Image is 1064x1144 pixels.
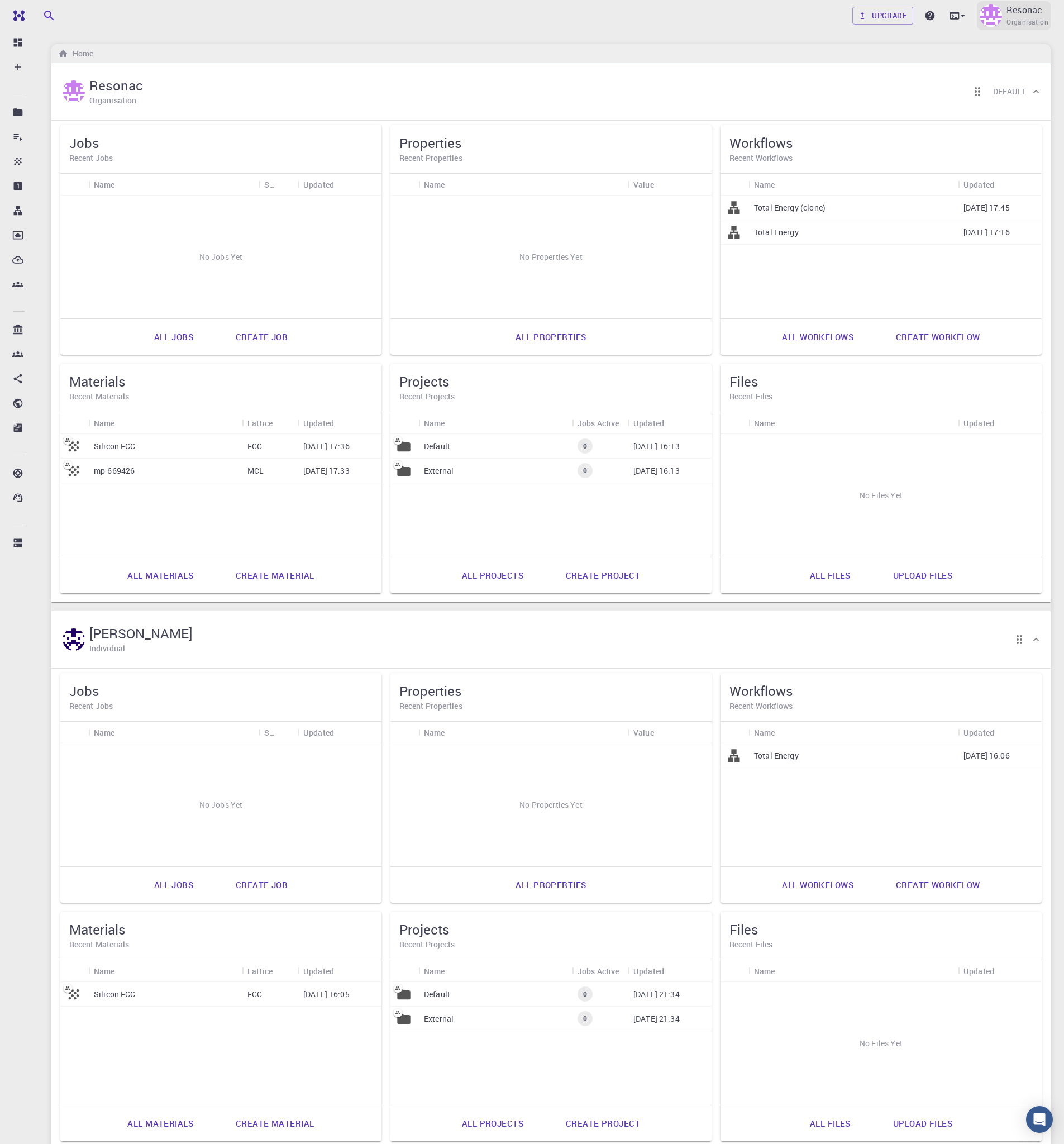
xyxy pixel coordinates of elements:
a: Upload files [881,562,965,589]
button: Sort [775,175,793,193]
div: Lattice [247,960,273,982]
div: Value [628,722,712,743]
img: Resonac [63,80,85,103]
button: Sort [334,962,352,980]
div: Icon [60,412,88,434]
div: Status [264,722,274,743]
p: [DATE] 21:34 [633,1013,680,1024]
div: Updated [303,722,334,743]
h6: Recent Properties [399,700,703,712]
p: Total Energy [754,227,799,238]
div: Name [88,174,259,196]
h6: Recent Jobs [69,700,373,712]
div: Value [633,174,654,196]
div: Icon [390,412,418,434]
p: [DATE] 16:06 [963,750,1010,761]
div: Icon [60,174,88,196]
div: Status [264,174,274,196]
div: Updated [963,174,994,196]
p: FCC [247,989,262,1000]
button: Sort [115,175,133,193]
a: Create workflow [884,871,992,898]
h6: Recent Files [729,938,1033,951]
button: Sort [274,175,292,193]
p: [DATE] 17:36 [303,441,350,452]
div: Lattice [242,960,298,982]
a: Create job [223,871,300,898]
span: 0 [579,466,591,475]
h6: Recent Jobs [69,152,373,164]
a: All materials [115,1110,206,1137]
div: Name [424,174,445,196]
div: ResonacResonacOrganisationReorder cardsDefault [51,121,1051,602]
div: Icon [721,722,748,743]
a: Create job [223,323,300,350]
div: Name [424,722,445,743]
p: [DATE] 16:13 [633,465,680,476]
h6: Recent Projects [399,938,703,951]
button: Sort [654,175,672,193]
div: Updated [298,960,381,982]
button: Reorder cards [966,80,989,103]
span: Organisation [1006,17,1048,28]
a: All materials [115,562,206,589]
p: Resonac [1006,3,1042,17]
p: [DATE] 16:13 [633,441,680,452]
h5: Workflows [729,682,1033,700]
h6: Individual [89,642,125,655]
div: Lattice [242,412,298,434]
div: Name [424,412,445,434]
div: Value [628,174,712,196]
a: All workflows [770,323,866,350]
a: All files [798,1110,863,1137]
div: Updated [963,412,994,434]
div: Updated [958,412,1042,434]
div: Updated [303,960,334,982]
a: All projects [450,562,536,589]
div: Name [748,412,958,434]
button: Sort [273,962,290,980]
div: Icon [721,960,748,982]
button: Sort [115,723,133,741]
div: ResonacResonacOrganisationReorder cardsDefault [51,63,1051,121]
h6: Default [993,85,1026,98]
p: [DATE] 17:33 [303,465,350,476]
h5: Projects [399,373,703,390]
div: Icon [390,722,418,743]
h6: Recent Files [729,390,1033,403]
a: Upgrade [852,7,913,25]
h6: Home [68,47,93,60]
p: [DATE] 17:45 [963,202,1010,213]
p: mp-669426 [94,465,135,476]
div: No Files Yet [721,982,1042,1105]
div: Name [418,960,572,982]
div: Name [754,722,775,743]
div: Name [748,174,958,196]
span: 0 [579,1014,591,1023]
button: Sort [115,962,133,980]
h5: Workflows [729,134,1033,152]
span: Support [23,8,64,18]
button: Sort [445,414,463,432]
div: No Files Yet [721,434,1042,557]
div: Updated [963,960,994,982]
button: Sort [334,175,352,193]
h6: Recent Projects [399,390,703,403]
h5: Files [729,921,1033,938]
div: Name [94,412,115,434]
div: Name [748,960,958,982]
div: Name [418,722,628,743]
div: Updated [298,412,381,434]
button: Sort [994,175,1012,193]
h5: Resonac [89,77,143,94]
div: Updated [963,722,994,743]
div: Name [418,174,628,196]
div: Updated [958,722,1042,743]
a: Create material [223,1110,326,1137]
a: All properties [503,871,598,898]
p: Total Energy [754,750,799,761]
div: Status [259,174,298,196]
div: Updated [298,722,381,743]
div: No Properties Yet [390,196,712,318]
a: Upload files [881,1110,965,1137]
